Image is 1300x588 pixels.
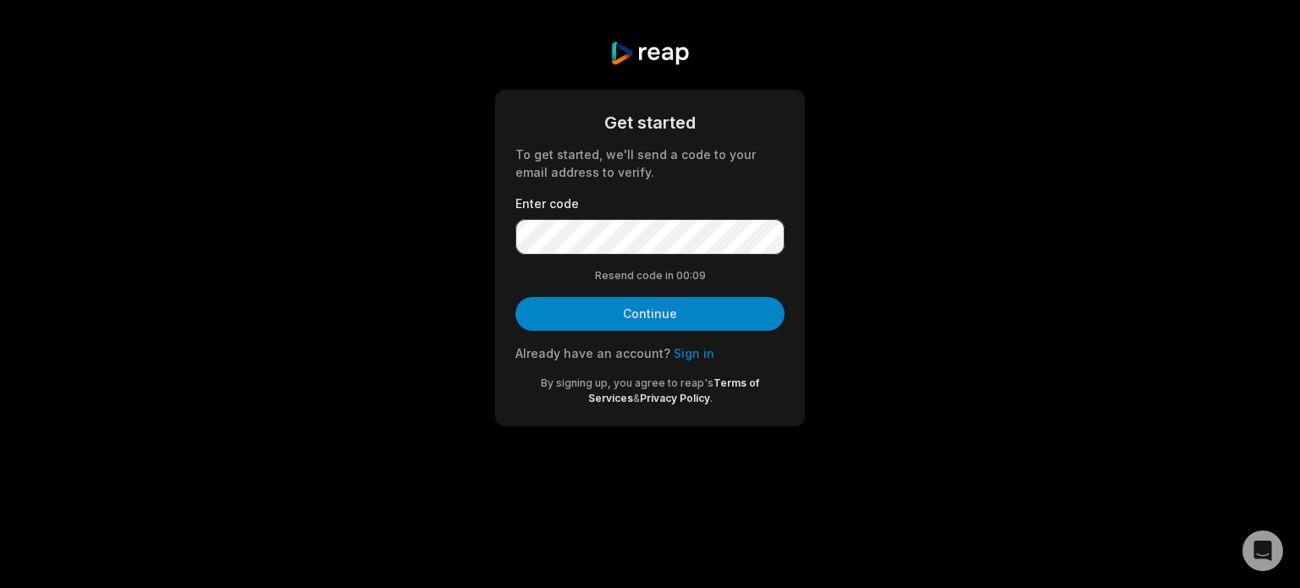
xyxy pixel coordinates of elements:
[692,268,706,283] span: 0 9
[515,268,785,283] div: Resend code in 00:
[588,376,760,404] a: Terms of Services
[1242,530,1283,571] div: Open Intercom Messenger
[515,110,785,135] div: Get started
[609,41,690,66] img: reap
[515,346,670,360] span: Already have an account?
[515,146,785,181] div: To get started, we'll send a code to your email address to verify.
[541,376,713,389] span: By signing up, you agree to reap's
[515,195,785,212] label: Enter code
[710,392,713,404] span: .
[674,346,714,360] a: Sign in
[515,297,785,331] button: Continue
[633,392,640,404] span: &
[640,392,710,404] a: Privacy Policy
